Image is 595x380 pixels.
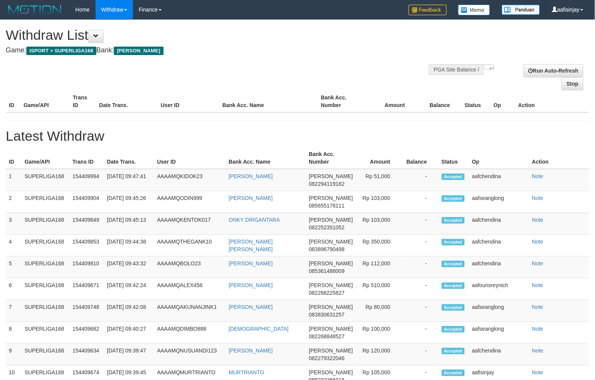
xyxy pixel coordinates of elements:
[502,5,540,15] img: panduan.png
[358,322,402,344] td: Rp 100,000
[358,300,402,322] td: Rp 80,000
[229,348,273,354] a: [PERSON_NAME]
[154,169,225,191] td: AAAAMQKIDOK23
[229,304,273,310] a: [PERSON_NAME]
[21,147,69,169] th: Game/API
[402,191,438,213] td: -
[26,47,96,55] span: ISPORT > SUPERLIGA168
[402,278,438,300] td: -
[532,369,544,375] a: Note
[402,235,438,257] td: -
[469,344,529,365] td: aafchendina
[226,147,306,169] th: Bank Acc. Name
[154,147,225,169] th: User ID
[532,348,544,354] a: Note
[532,195,544,201] a: Note
[402,344,438,365] td: -
[532,260,544,266] a: Note
[358,213,402,235] td: Rp 103,000
[104,235,154,257] td: [DATE] 09:44:38
[469,213,529,235] td: aafchendina
[529,147,590,169] th: Action
[442,326,465,333] span: Accepted
[309,290,344,296] span: 082288225827
[70,147,104,169] th: Trans ID
[358,235,402,257] td: Rp 350,000
[6,300,21,322] td: 7
[6,147,21,169] th: ID
[6,128,589,144] h1: Latest Withdraw
[104,257,154,278] td: [DATE] 09:43:32
[6,278,21,300] td: 6
[154,235,225,257] td: AAAAMQTHEGANK10
[104,213,154,235] td: [DATE] 09:45:13
[154,344,225,365] td: AAAAMQNUSUANDI123
[469,278,529,300] td: aafounsreynich
[70,257,104,278] td: 154409810
[21,322,69,344] td: SUPERLIGA168
[532,173,544,179] a: Note
[229,195,273,201] a: [PERSON_NAME]
[309,348,353,354] span: [PERSON_NAME]
[21,91,70,112] th: Game/API
[358,169,402,191] td: Rp 51,000
[562,77,584,90] a: Stop
[309,312,344,318] span: 083830631257
[442,261,465,267] span: Accepted
[402,257,438,278] td: -
[442,283,465,289] span: Accepted
[21,278,69,300] td: SUPERLIGA168
[309,181,344,187] span: 082294119182
[154,213,225,235] td: AAAAMQKENTOK017
[358,344,402,365] td: Rp 120,000
[219,91,318,112] th: Bank Acc. Name
[402,169,438,191] td: -
[515,91,589,112] th: Action
[367,91,417,112] th: Amount
[532,326,544,332] a: Note
[469,300,529,322] td: aafseanglong
[469,322,529,344] td: aafseanglong
[442,174,465,180] span: Accepted
[6,191,21,213] td: 2
[158,91,219,112] th: User ID
[229,217,280,223] a: ONKY DIRGANTARA
[104,191,154,213] td: [DATE] 09:45:26
[70,191,104,213] td: 154409904
[309,282,353,288] span: [PERSON_NAME]
[309,239,353,245] span: [PERSON_NAME]
[104,169,154,191] td: [DATE] 09:47:41
[6,28,389,43] h1: Withdraw List
[70,344,104,365] td: 154409634
[309,173,353,179] span: [PERSON_NAME]
[358,257,402,278] td: Rp 112,000
[318,91,367,112] th: Bank Acc. Number
[309,260,353,266] span: [PERSON_NAME]
[306,147,358,169] th: Bank Acc. Number
[309,224,344,231] span: 082252351052
[358,278,402,300] td: Rp 510,000
[21,169,69,191] td: SUPERLIGA168
[21,191,69,213] td: SUPERLIGA168
[70,235,104,257] td: 154409853
[309,355,344,361] span: 082279322046
[358,147,402,169] th: Amount
[442,370,465,376] span: Accepted
[309,369,353,375] span: [PERSON_NAME]
[154,322,225,344] td: AAAAMQDIMBO888
[96,91,157,112] th: Date Trans.
[6,235,21,257] td: 4
[104,344,154,365] td: [DATE] 09:39:47
[70,322,104,344] td: 154409682
[229,369,264,375] a: MURTRIANTO
[21,300,69,322] td: SUPERLIGA168
[462,91,491,112] th: Status
[469,235,529,257] td: aafchendina
[6,169,21,191] td: 1
[229,173,273,179] a: [PERSON_NAME]
[309,304,353,310] span: [PERSON_NAME]
[154,278,225,300] td: AAAAMQALEX456
[104,147,154,169] th: Date Trans.
[21,257,69,278] td: SUPERLIGA168
[309,195,353,201] span: [PERSON_NAME]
